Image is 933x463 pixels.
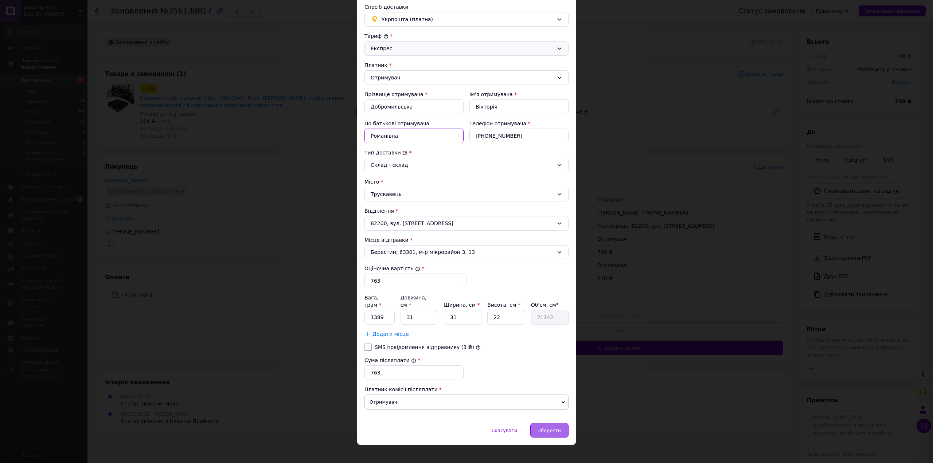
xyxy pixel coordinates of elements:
[364,187,569,201] div: Трускавець
[372,331,409,337] span: Додати місце
[364,62,569,69] div: Платник
[364,3,569,11] div: Спосіб доставки
[469,91,513,97] label: Ім'я отримувача
[401,295,427,308] label: Довжина, см
[375,344,474,350] label: SMS повідомлення відправнику (3 ₴)
[364,395,569,410] span: Отримувач
[371,44,554,52] div: Експрес
[364,91,423,97] label: Прізвище отримувача
[364,295,382,308] label: Вага, грам
[469,121,526,126] label: Телефон отримувача
[487,302,520,308] label: Висота, см
[382,15,554,23] span: Укрпошта (платна)
[371,161,554,169] div: Склад - склад
[364,357,416,363] label: Сума післяплати
[538,428,561,433] span: Зберегти
[469,129,569,143] input: +380
[364,266,420,271] label: Оціночна вартість
[364,387,438,392] span: Платник комісії післяплати
[364,236,569,244] div: Місце відправки
[364,178,569,185] div: Місто
[364,216,569,231] div: 82200, вул. [STREET_ADDRESS]
[491,428,517,433] span: Скасувати
[371,74,554,82] div: Отримувач
[531,301,569,309] div: Об'єм, см³
[364,32,569,40] div: Тариф
[371,248,554,256] span: Берестин; 63301, м-р мікрорайон 3, 13
[444,302,480,308] label: Ширина, см
[364,121,429,126] label: По батькові отримувача
[364,207,569,215] div: Відділення
[364,149,569,156] div: Тип доставки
